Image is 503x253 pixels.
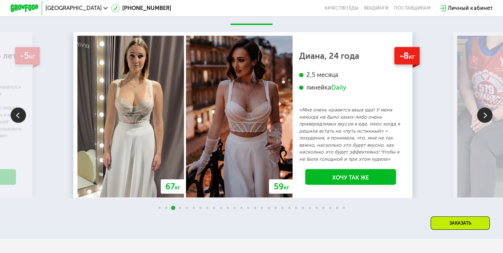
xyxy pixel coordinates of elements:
div: поставщикам [394,5,431,11]
div: 67 [161,179,185,194]
div: Диана, 24 года [299,53,402,59]
div: 59 [269,179,294,194]
div: Заказать [431,216,490,230]
div: линейка [299,84,402,92]
span: [GEOGRAPHIC_DATA] [45,5,102,11]
span: кг [175,184,180,191]
a: Вендинги [364,5,389,11]
a: [PHONE_NUMBER] [111,4,171,13]
a: Качество еды [325,5,359,11]
span: кг [283,184,289,191]
div: -8 [394,47,420,65]
img: Slide left [11,108,26,123]
span: кг [408,53,415,61]
div: Daily [331,84,346,92]
div: 2,5 месяца [299,71,402,79]
div: -5 [15,47,40,65]
a: Хочу так же [305,169,396,185]
div: Личный кабинет [448,4,492,13]
img: Slide right [477,108,492,123]
p: «Мне очень нравится ваша еда! У меня никогда не было каких-либо очень привередливых вкусов в еде,... [299,107,402,163]
span: кг [29,53,35,61]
